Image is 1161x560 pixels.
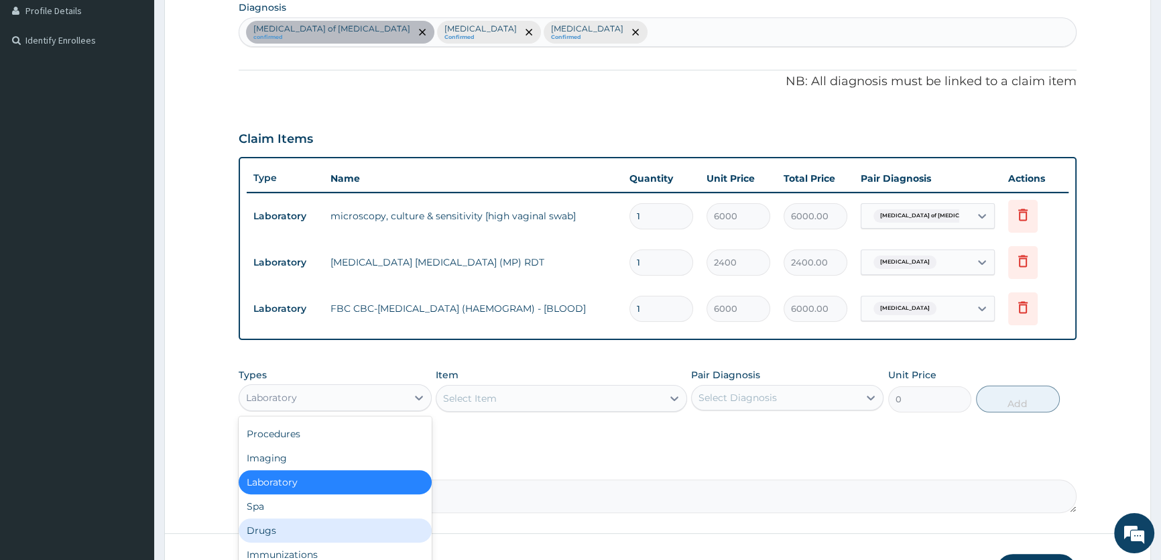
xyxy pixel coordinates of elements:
th: Pair Diagnosis [854,165,1001,192]
div: Laboratory [239,470,431,494]
td: [MEDICAL_DATA] [MEDICAL_DATA] (MP) RDT [324,249,623,276]
span: remove selection option [523,26,535,38]
div: Chat with us now [70,75,225,93]
img: d_794563401_company_1708531726252_794563401 [25,67,54,101]
span: We're online! [78,169,185,304]
p: [MEDICAL_DATA] of [MEDICAL_DATA] [253,23,410,34]
td: Laboratory [247,296,324,321]
th: Actions [1001,165,1068,192]
p: [MEDICAL_DATA] [551,23,623,34]
div: Minimize live chat window [220,7,252,39]
div: Laboratory [246,391,297,404]
div: Imaging [239,446,431,470]
label: Comment [239,461,1077,472]
td: Laboratory [247,204,324,229]
th: Type [247,166,324,190]
div: Spa [239,494,431,518]
td: microscopy, culture & sensitivity [high vaginal swab] [324,203,623,229]
small: Confirmed [444,34,517,41]
div: Select Diagnosis [698,391,777,404]
p: NB: All diagnosis must be linked to a claim item [239,73,1077,91]
th: Name [324,165,623,192]
textarea: Type your message and hit 'Enter' [7,366,255,413]
small: confirmed [253,34,410,41]
small: Confirmed [551,34,623,41]
label: Types [239,370,267,381]
span: remove selection option [629,26,641,38]
td: Laboratory [247,250,324,275]
td: FBC CBC-[MEDICAL_DATA] (HAEMOGRAM) - [BLOOD] [324,295,623,322]
div: Procedures [239,422,431,446]
label: Item [436,368,459,382]
div: Select Item [443,392,497,405]
th: Total Price [777,165,854,192]
label: Unit Price [888,368,936,382]
span: [MEDICAL_DATA] [873,302,936,315]
p: [MEDICAL_DATA] [444,23,517,34]
div: Drugs [239,518,431,543]
label: Diagnosis [239,1,286,14]
span: remove selection option [416,26,428,38]
th: Unit Price [700,165,777,192]
th: Quantity [623,165,700,192]
button: Add [976,386,1060,412]
span: [MEDICAL_DATA] of [MEDICAL_DATA] [873,209,994,223]
label: Pair Diagnosis [691,368,760,382]
span: [MEDICAL_DATA] [873,256,936,269]
h3: Claim Items [239,132,313,147]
